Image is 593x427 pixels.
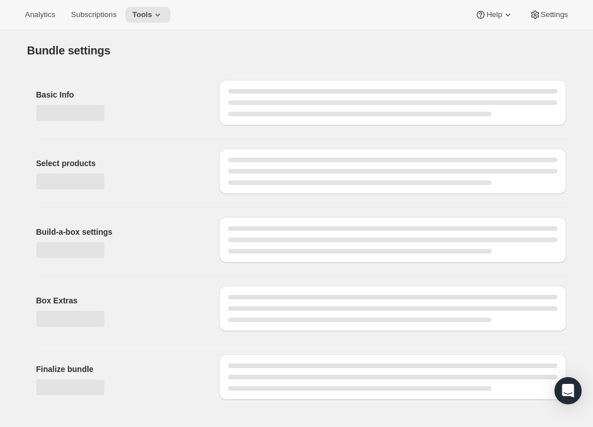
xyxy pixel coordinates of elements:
button: Settings [523,7,575,23]
div: Open Intercom Messenger [554,377,582,404]
div: Page loading [14,30,580,409]
h2: Box Extras [36,295,201,306]
span: Subscriptions [71,10,116,19]
button: Analytics [18,7,62,23]
button: Subscriptions [64,7,123,23]
h2: Build-a-box settings [36,226,201,238]
button: Help [468,7,520,23]
span: Settings [541,10,568,19]
span: Analytics [25,10,55,19]
span: Help [486,10,502,19]
h1: Bundle settings [27,44,111,57]
h2: Select products [36,158,201,169]
button: Tools [125,7,170,23]
h2: Basic Info [36,89,201,100]
h2: Finalize bundle [36,363,201,375]
span: Tools [132,10,152,19]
